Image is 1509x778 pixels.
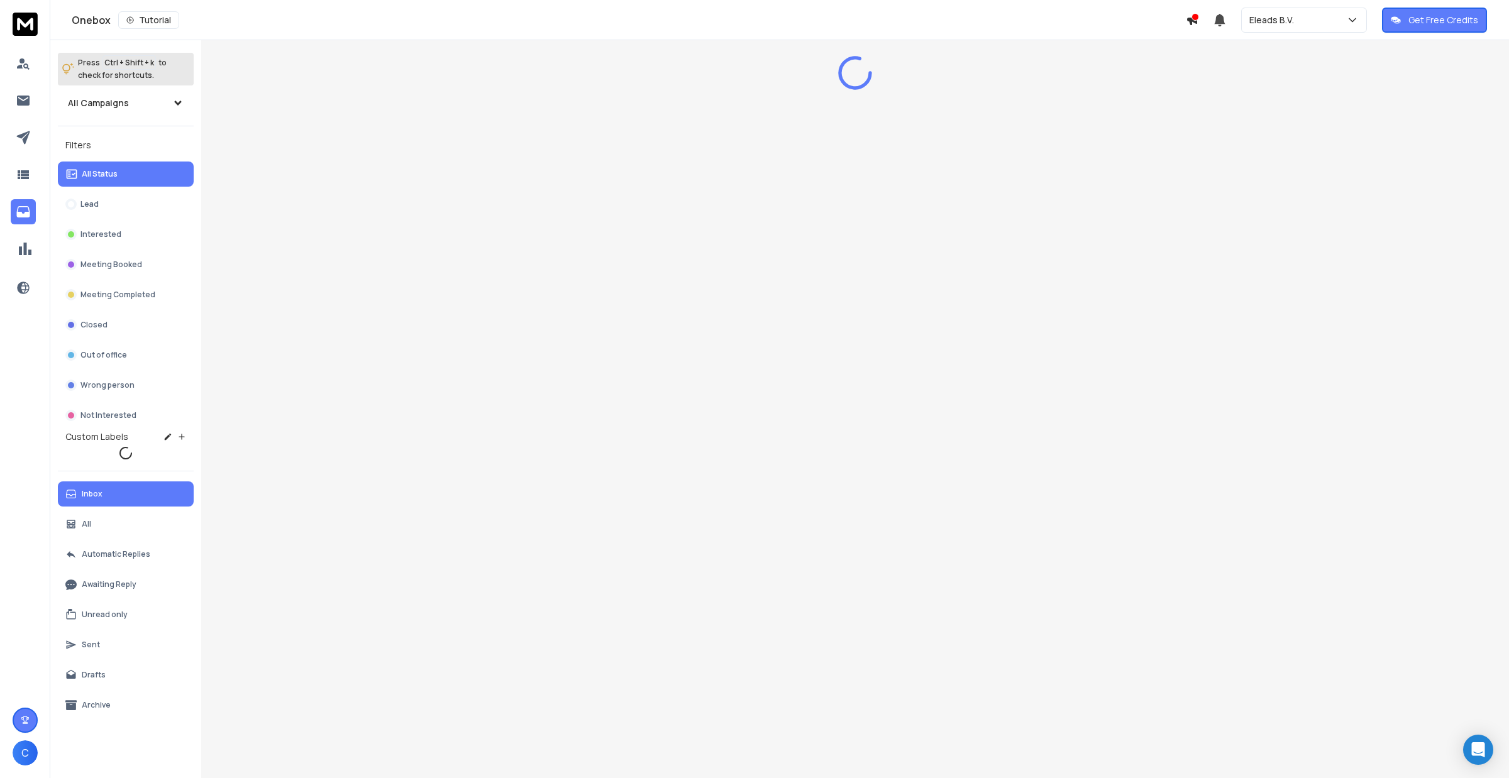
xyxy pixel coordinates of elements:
button: Inbox [58,481,194,507]
p: Sent [82,640,100,650]
h3: Filters [58,136,194,154]
button: All [58,512,194,537]
p: Out of office [80,350,127,360]
button: Not Interested [58,403,194,428]
button: Archive [58,693,194,718]
button: Meeting Completed [58,282,194,307]
button: C [13,740,38,765]
button: All Status [58,162,194,187]
p: Archive [82,700,111,710]
button: Lead [58,192,194,217]
p: Eleads B.V. [1249,14,1299,26]
p: Drafts [82,670,106,680]
button: Interested [58,222,194,247]
h3: Custom Labels [65,430,128,443]
p: Inbox [82,489,102,499]
h1: All Campaigns [68,97,129,109]
button: Automatic Replies [58,542,194,567]
p: Closed [80,320,108,330]
p: Automatic Replies [82,549,150,559]
p: Awaiting Reply [82,579,136,589]
button: Closed [58,312,194,337]
button: Unread only [58,602,194,627]
button: Meeting Booked [58,252,194,277]
button: Wrong person [58,373,194,398]
p: Meeting Completed [80,290,155,300]
p: Meeting Booked [80,260,142,270]
p: Not Interested [80,410,136,420]
p: Press to check for shortcuts. [78,57,167,82]
p: Get Free Credits [1408,14,1478,26]
p: Wrong person [80,380,135,390]
button: Get Free Credits [1382,8,1487,33]
div: Open Intercom Messenger [1463,735,1493,765]
button: Drafts [58,662,194,688]
div: Onebox [72,11,1186,29]
p: All Status [82,169,118,179]
button: All Campaigns [58,90,194,116]
button: Out of office [58,342,194,368]
button: Tutorial [118,11,179,29]
p: All [82,519,91,529]
p: Interested [80,229,121,239]
p: Lead [80,199,99,209]
button: Awaiting Reply [58,572,194,597]
button: Sent [58,632,194,657]
span: Ctrl + Shift + k [102,55,156,70]
p: Unread only [82,610,128,620]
